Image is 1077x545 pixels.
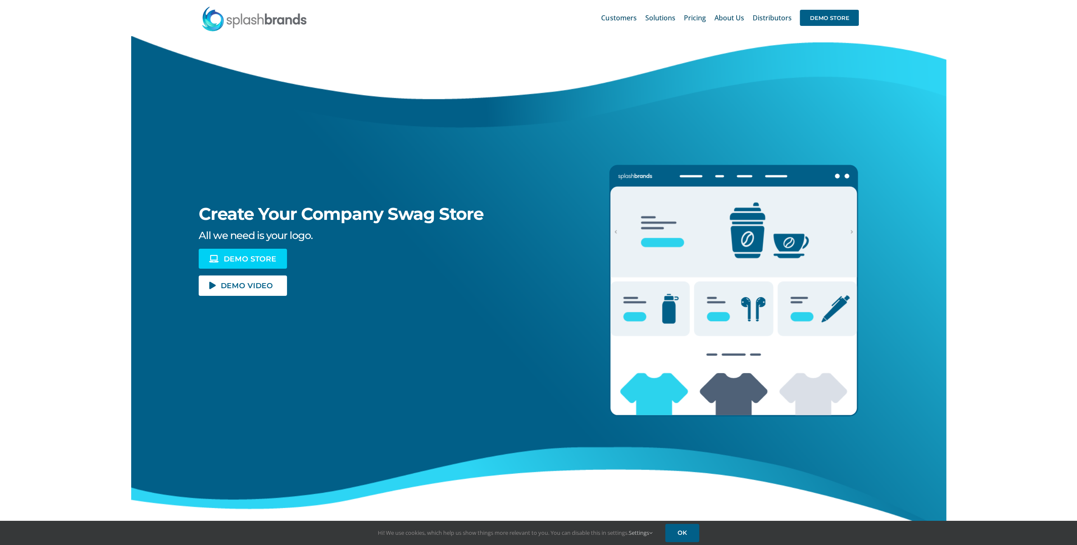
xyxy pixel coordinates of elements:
span: DEMO VIDEO [221,282,273,289]
span: DEMO STORE [800,10,859,26]
a: Pricing [683,4,706,31]
span: Create Your Company Swag Store [199,203,484,224]
span: DEMO STORE [224,255,276,262]
span: About Us [714,14,744,21]
a: DEMO STORE [199,249,287,269]
span: Pricing [683,14,706,21]
span: Distributors [752,14,791,21]
a: DEMO STORE [800,4,859,31]
a: OK [665,524,699,542]
a: Distributors [752,4,791,31]
span: All we need is your logo. [199,229,312,242]
span: Customers [601,14,636,21]
a: Settings [629,529,652,537]
a: Customers [601,4,636,31]
span: Hi! We use cookies, which help us show things more relevant to you. You can disable this in setti... [378,529,652,537]
img: SplashBrands.com Logo [201,6,307,31]
nav: Main Menu [601,4,859,31]
span: Solutions [645,14,675,21]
